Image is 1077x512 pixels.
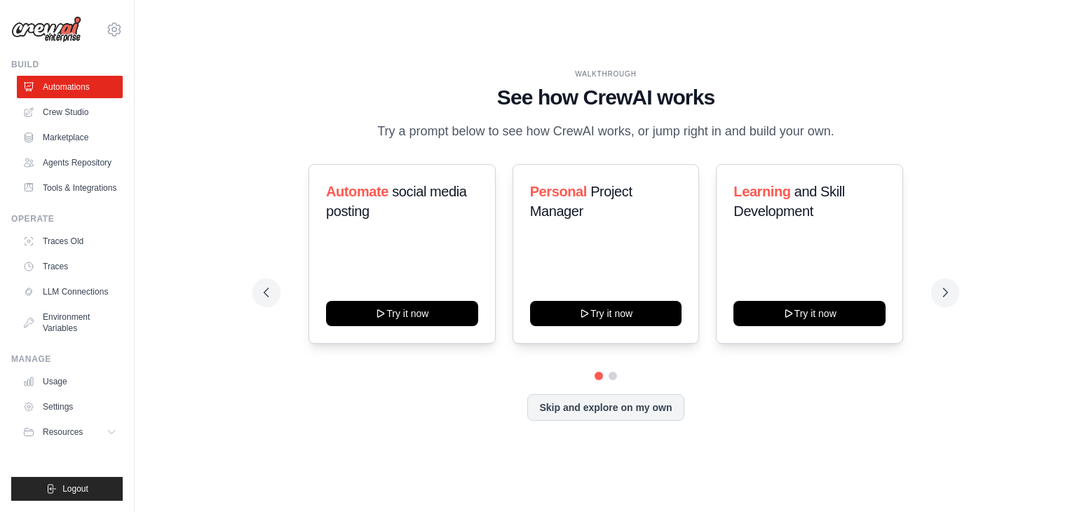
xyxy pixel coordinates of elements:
[17,177,123,199] a: Tools & Integrations
[733,301,886,326] button: Try it now
[62,483,88,494] span: Logout
[530,301,682,326] button: Try it now
[17,151,123,174] a: Agents Repository
[17,396,123,418] a: Settings
[17,306,123,339] a: Environment Variables
[733,184,790,199] span: Learning
[11,353,123,365] div: Manage
[11,59,123,70] div: Build
[11,477,123,501] button: Logout
[17,76,123,98] a: Automations
[530,184,632,219] span: Project Manager
[17,370,123,393] a: Usage
[17,281,123,303] a: LLM Connections
[17,101,123,123] a: Crew Studio
[264,85,948,110] h1: See how CrewAI works
[326,184,388,199] span: Automate
[530,184,587,199] span: Personal
[527,394,684,421] button: Skip and explore on my own
[370,121,841,142] p: Try a prompt below to see how CrewAI works, or jump right in and build your own.
[326,301,478,326] button: Try it now
[43,426,83,438] span: Resources
[326,184,467,219] span: social media posting
[11,16,81,43] img: Logo
[17,255,123,278] a: Traces
[17,421,123,443] button: Resources
[17,230,123,252] a: Traces Old
[17,126,123,149] a: Marketplace
[264,69,948,79] div: WALKTHROUGH
[11,213,123,224] div: Operate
